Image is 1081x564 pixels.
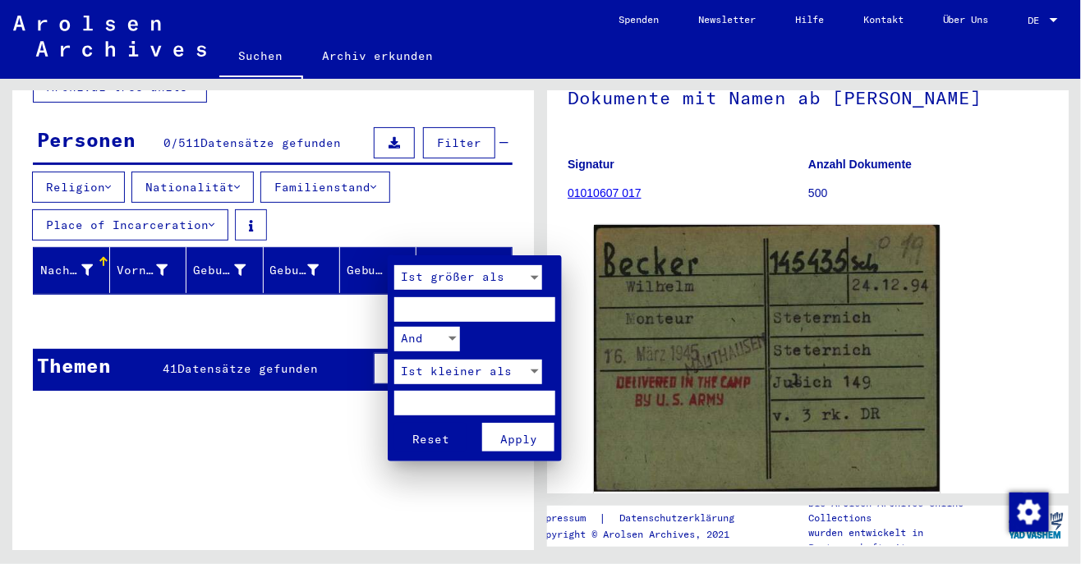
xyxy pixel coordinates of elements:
[1010,493,1049,532] img: Zustimmung ändern
[401,269,504,284] span: Ist größer als
[394,423,467,452] button: Reset
[482,423,554,452] button: Apply
[412,432,449,447] span: Reset
[401,364,512,378] span: Ist kleiner als
[500,432,537,447] span: Apply
[401,331,423,346] span: And
[1009,492,1048,531] div: Zustimmung ändern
